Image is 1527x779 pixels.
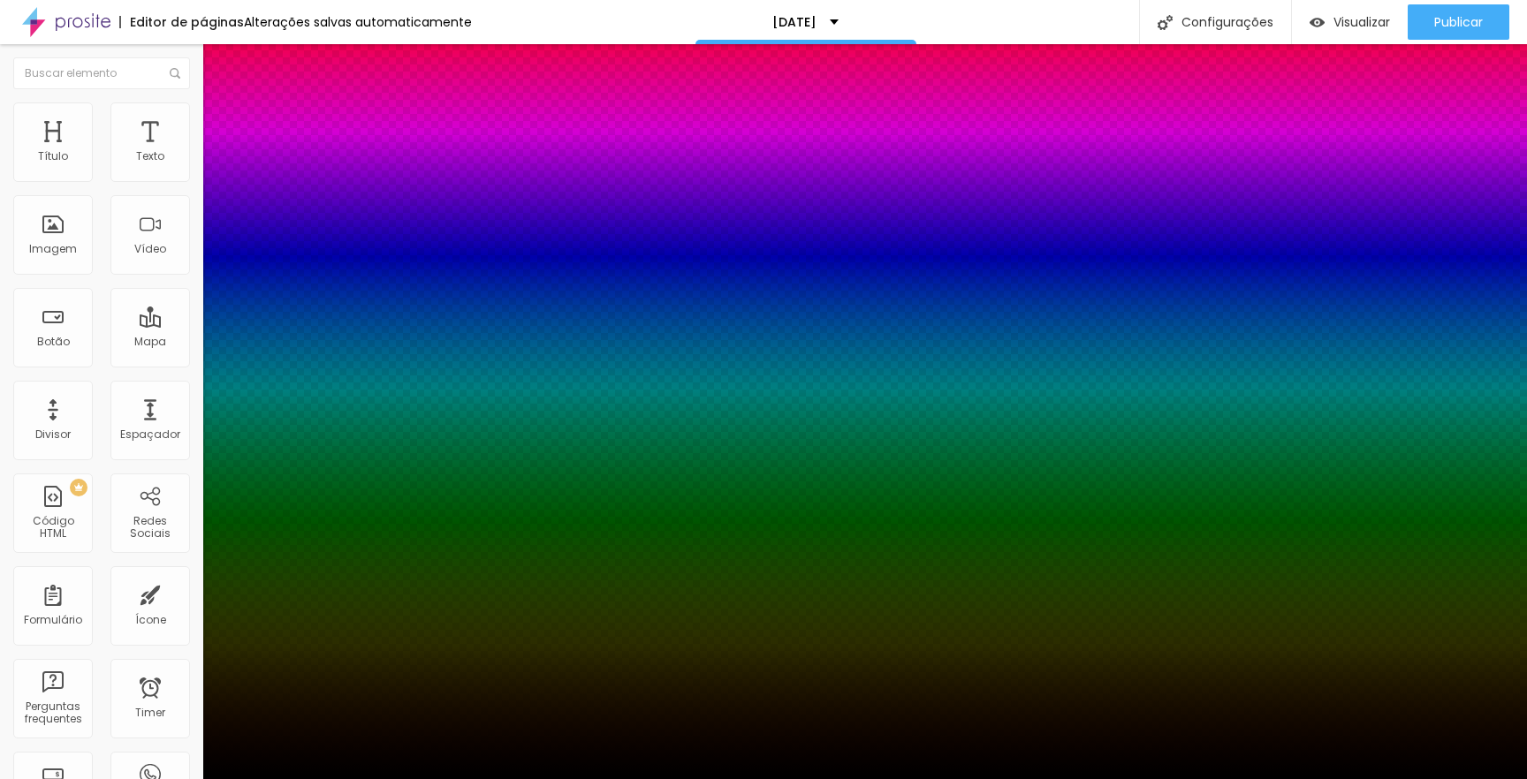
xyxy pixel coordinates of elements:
button: Publicar [1408,4,1509,40]
img: view-1.svg [1310,15,1325,30]
div: Ícone [135,614,166,626]
img: Icone [170,68,180,79]
div: Editor de páginas [119,16,244,28]
span: Visualizar [1333,15,1390,29]
div: Mapa [134,336,166,348]
div: Código HTML [18,515,87,541]
div: Formulário [24,614,82,626]
div: Divisor [35,428,71,441]
div: Texto [136,150,164,163]
div: Imagem [29,243,77,255]
div: Perguntas frequentes [18,700,87,726]
input: Buscar elemento [13,57,190,89]
div: Vídeo [134,243,166,255]
div: Redes Sociais [115,515,185,541]
div: Timer [135,707,165,719]
p: [DATE] [772,16,817,28]
button: Visualizar [1292,4,1408,40]
div: Título [38,150,68,163]
span: Publicar [1434,15,1483,29]
img: Icone [1158,15,1173,30]
div: Botão [37,336,70,348]
div: Espaçador [120,428,180,441]
div: Alterações salvas automaticamente [244,16,472,28]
